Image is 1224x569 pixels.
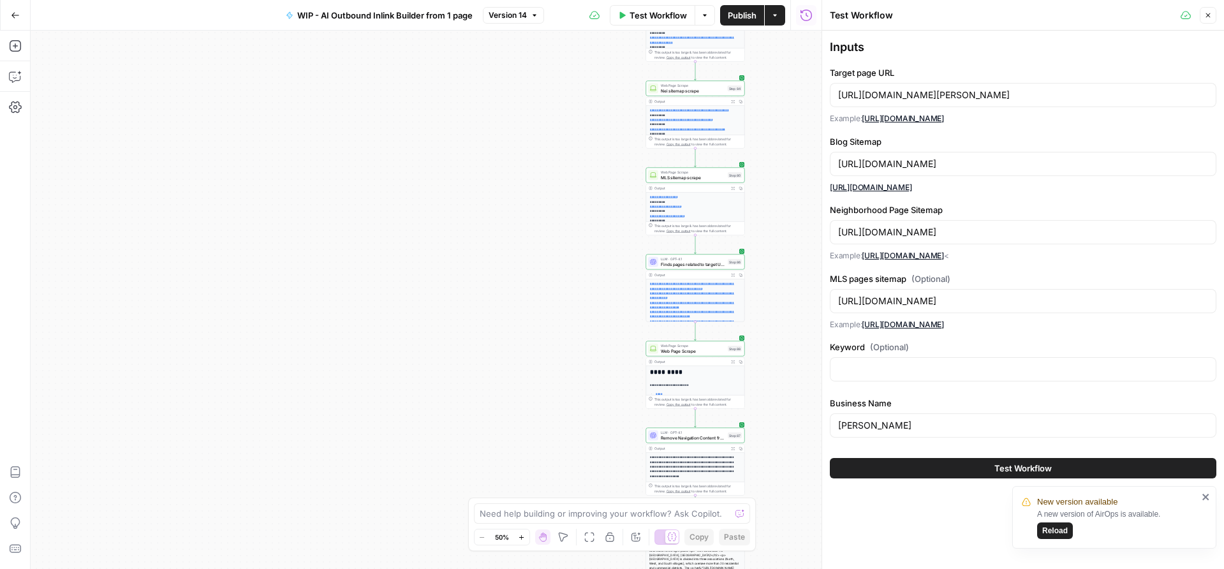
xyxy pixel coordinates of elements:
p: Example: < [830,249,1216,262]
label: Business Name [830,397,1216,410]
div: This output is too large & has been abbreviated for review. to view the full content. [654,484,742,494]
p: Example: [830,112,1216,125]
button: Test Workflow [610,5,695,26]
input: Taylor Lucyk Group [838,158,1208,170]
span: Web Page Scrape [661,348,725,354]
span: Remove Navigation Content from Target URL [661,434,725,441]
div: This output is too large & has been abbreviated for review. to view the full content. [654,137,742,147]
g: Edge from step_56 to step_84 [695,62,697,80]
button: close [1202,492,1211,502]
div: Step 80 [728,172,742,178]
button: WIP - AI Outbound Inlink Builder from 1 page [278,5,480,26]
button: Test Workflow [830,458,1216,478]
span: (Optional) [870,341,909,353]
input: What is a Large Language Model: A Complete Guide [838,295,1208,307]
button: Version 14 [483,7,544,24]
g: Edge from step_86 to step_88 [695,322,697,341]
span: Paste [724,531,745,543]
span: Copy the output [667,489,691,493]
div: A new version of AirOps is available. [1037,508,1198,539]
div: This output is too large & has been abbreviated for review. to view the full content. [654,50,742,60]
label: Neighborhood Page Sitemap [830,203,1216,216]
span: 50% [495,532,509,542]
div: Output [654,99,727,104]
div: This output is too large & has been abbreviated for review. to view the full content. [654,397,742,407]
button: Copy [684,529,714,545]
span: LLM · GPT-4.1 [661,430,725,435]
span: Copy the output [667,403,691,406]
div: Output [654,272,727,277]
a: [URL][DOMAIN_NAME] [862,320,944,329]
g: Edge from step_87 to step_90 [695,496,697,514]
span: (Optional) [911,272,950,285]
p: Example: [830,318,1216,331]
span: Web Page Scrape [661,83,725,88]
label: MLS pages sitemap [830,272,1216,285]
span: Copy the output [667,229,691,233]
span: Test Workflow [994,462,1052,475]
div: Step 87 [728,432,742,438]
div: Step 86 [728,259,742,265]
span: Publish [728,9,756,22]
button: Paste [719,529,750,545]
div: Output [654,446,727,451]
input: https://gingermartin.com/blog/pet-friendly-wineries-in-napa-and-sonoma [838,89,1208,101]
button: Reload [1037,522,1073,539]
span: Web Page Scrape [661,170,725,175]
a: [URL][DOMAIN_NAME] [862,114,944,123]
label: Keyword [830,341,1216,353]
span: Copy the output [667,142,691,146]
div: This output is too large & has been abbreviated for review. to view the full content. [654,223,742,233]
label: Target page URL [830,66,1216,79]
button: Publish [720,5,764,26]
a: [URL][DOMAIN_NAME] [830,182,912,192]
g: Edge from step_80 to step_86 [695,235,697,254]
span: Finds pages related to target URL [661,261,725,267]
input: best restaurants [838,226,1208,239]
span: New version available [1037,496,1117,508]
div: Inputs [830,38,1216,56]
span: Test Workflow [630,9,687,22]
span: Version 14 [489,10,527,21]
span: Copy the output [667,55,691,59]
div: Step 88 [728,346,742,351]
div: Step 84 [728,85,742,91]
span: MLS sitemap scrape [661,174,725,181]
span: WIP - AI Outbound Inlink Builder from 1 page [297,9,473,22]
div: Output [654,359,727,364]
span: Nei sitemap scrape [661,87,725,94]
g: Edge from step_88 to step_87 [695,409,697,427]
span: Web Page Scrape [661,343,725,348]
div: Output [654,186,727,191]
label: Blog Sitemap [830,135,1216,148]
g: Edge from step_84 to step_80 [695,149,697,167]
span: Copy [689,531,709,543]
span: LLM · GPT-4.1 [661,256,725,262]
a: [URL][DOMAIN_NAME] [862,251,944,260]
span: Reload [1042,525,1068,536]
